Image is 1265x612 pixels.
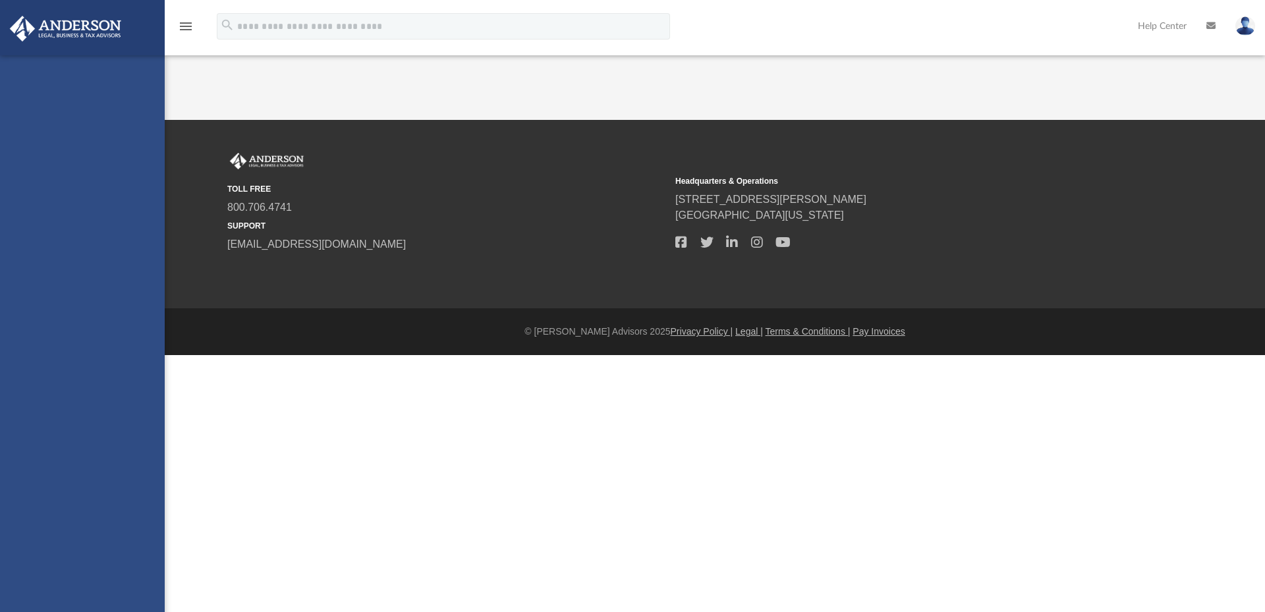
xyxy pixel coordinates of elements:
a: Legal | [735,326,763,337]
a: Privacy Policy | [671,326,733,337]
a: 800.706.4741 [227,202,292,213]
a: menu [178,25,194,34]
div: © [PERSON_NAME] Advisors 2025 [165,325,1265,339]
img: User Pic [1235,16,1255,36]
small: TOLL FREE [227,183,666,195]
a: Pay Invoices [853,326,905,337]
small: Headquarters & Operations [675,175,1114,187]
i: menu [178,18,194,34]
small: SUPPORT [227,220,666,232]
img: Anderson Advisors Platinum Portal [6,16,125,42]
img: Anderson Advisors Platinum Portal [227,153,306,170]
a: [GEOGRAPHIC_DATA][US_STATE] [675,209,844,221]
a: Terms & Conditions | [766,326,851,337]
a: [STREET_ADDRESS][PERSON_NAME] [675,194,866,205]
i: search [220,18,235,32]
a: [EMAIL_ADDRESS][DOMAIN_NAME] [227,238,406,250]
